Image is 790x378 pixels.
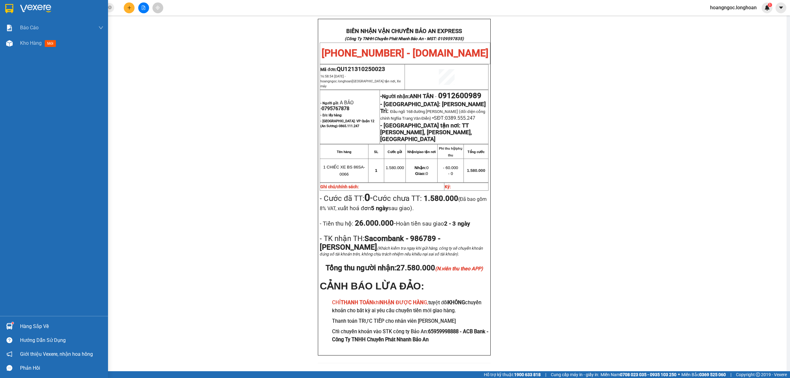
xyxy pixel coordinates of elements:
span: Báo cáo [20,24,39,31]
h3: Thanh toán TRỰC TIẾP cho nhân viên [PERSON_NAME] [332,317,489,325]
span: ⚪️ [678,373,680,376]
sup: 1 [768,3,772,7]
span: | [730,371,731,378]
span: mới [45,40,56,47]
span: - [353,219,470,227]
span: - Cước đã TT: [320,194,372,203]
div: Phản hồi [20,363,103,373]
span: Đầu ngõ 168 đường [PERSON_NAME] (đối diện cổng chính Nghĩa Trang Văn Điển) [380,109,485,121]
span: - TK nhận TH: [320,234,364,243]
span: Cung cấp máy in - giấy in: [551,371,599,378]
span: | [545,371,546,378]
strong: - [GEOGRAPHIC_DATA] tận nơi: [380,122,460,129]
span: [GEOGRAPHIC_DATA] tận nơi, Xe máy [320,79,401,88]
em: (N.viên thu theo APP) [435,266,483,272]
h3: Chỉ chuyển khoản vào STK công ty Bảo An: [332,328,489,343]
span: 1 [769,3,771,7]
span: (Đã bao gồm 8% VAT, x [320,196,487,211]
strong: Ghi chú/chính sách: [320,184,359,189]
span: Kho hàng [20,40,42,46]
strong: BIÊN NHẬN VẬN CHUYỂN BẢO AN EXPRESS [3,9,93,23]
strong: KHÔNG [448,300,465,305]
span: 1.580.000 [467,168,485,173]
span: [PHONE_NUMBER] - [DOMAIN_NAME] [322,47,489,59]
span: Cước chưa TT: [320,194,487,212]
strong: 2 - 3 [444,220,470,227]
span: - [GEOGRAPHIC_DATA]: [PERSON_NAME] Trì: [380,101,486,114]
strong: - D/c lấy hàng: [320,113,342,117]
span: - [GEOGRAPHIC_DATA]: VP Quận 12 (An Sương)- [320,119,374,128]
strong: THANH TOÁN [341,300,373,305]
span: Miền Nam [601,371,676,378]
span: - 60.000 [443,165,458,170]
strong: Phí thu hộ/phụ thu [439,147,462,157]
strong: 0 [364,192,370,203]
span: A BẢO - [320,100,354,111]
span: Giới thiệu Vexere, nhận hoa hồng [20,350,93,358]
span: ngày [458,220,470,227]
img: icon-new-feature [764,5,770,10]
span: - [434,93,438,99]
span: 1.580.000 [386,165,404,170]
span: - [364,192,373,203]
strong: 5 ngày [371,205,388,212]
strong: Giao: [415,171,426,176]
span: Tổng thu người nhận: [326,264,483,272]
span: question-circle [6,337,12,343]
img: warehouse-icon [6,40,13,47]
span: - [432,114,434,121]
strong: SL [374,150,378,154]
button: plus [124,2,135,13]
span: copyright [756,372,760,377]
strong: Tổng cước [468,150,484,154]
strong: Tên hàng [337,150,351,154]
span: hoangngoc.longhoan [320,79,401,88]
span: 16:58:54 [DATE] - [320,74,401,88]
span: 27.580.000 [396,264,483,272]
span: SĐT: [434,115,445,121]
span: aim [156,6,160,10]
span: uất hoá đơn sau giao). [340,205,414,212]
span: 1 [375,168,377,173]
button: caret-down [775,2,786,13]
strong: (Công Ty TNHH Chuyển Phát Nhanh Bảo An - MST: 0109597835) [2,25,94,35]
span: file-add [141,6,146,10]
strong: Ký: [445,184,451,189]
span: ANH TÂN [410,93,434,100]
span: Người nhận: [382,93,434,99]
span: 0389.555.247 [445,115,475,121]
strong: Nhận: [414,165,426,170]
strong: 1.580.000 [424,194,458,203]
span: down [98,25,103,30]
span: CẢNH BÁO LỪA ĐẢO: [320,280,424,292]
span: plus [127,6,131,10]
strong: 26.000.000 [353,219,394,227]
span: hoangngoc.longhoan [705,4,762,11]
span: [PHONE_NUMBER] - [DOMAIN_NAME] [4,37,93,60]
strong: Cước gửi [388,150,402,154]
span: 1 CHIẾC XE BS 86SA-0066 [323,165,365,177]
strong: (Công Ty TNHH Chuyển Phát Nhanh Bảo An - MST: 0109597835) [345,36,464,41]
img: logo-vxr [5,4,13,13]
strong: 0369 525 060 [699,372,726,377]
strong: NHẬN ĐƯỢC HÀN [380,300,424,305]
button: aim [152,2,163,13]
span: CHỈ khi G, [332,300,428,305]
div: Hướng dẫn sử dụng [20,336,103,345]
span: (Khách kiểm tra ngay khi gửi hàng, công ty sẽ chuyển khoản đúng số tài khoản trên, không chịu trá... [320,246,483,256]
span: Hoàn tiền sau giao [396,220,470,227]
span: close-circle [108,5,112,11]
button: file-add [138,2,149,13]
span: 0 [415,171,428,176]
span: 0912600989 [438,91,481,100]
img: warehouse-icon [6,323,13,330]
span: - 0 [448,171,453,176]
span: 0795767878 [322,106,349,111]
strong: 1900 633 818 [514,372,541,377]
span: notification [6,351,12,357]
span: Miền Bắc [681,371,726,378]
strong: TT [PERSON_NAME], [PERSON_NAME], [GEOGRAPHIC_DATA] [380,122,472,143]
strong: 0708 023 035 - 0935 103 250 [620,372,676,377]
span: - Tiền thu hộ: [320,220,353,227]
div: Hàng sắp về [20,322,103,331]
